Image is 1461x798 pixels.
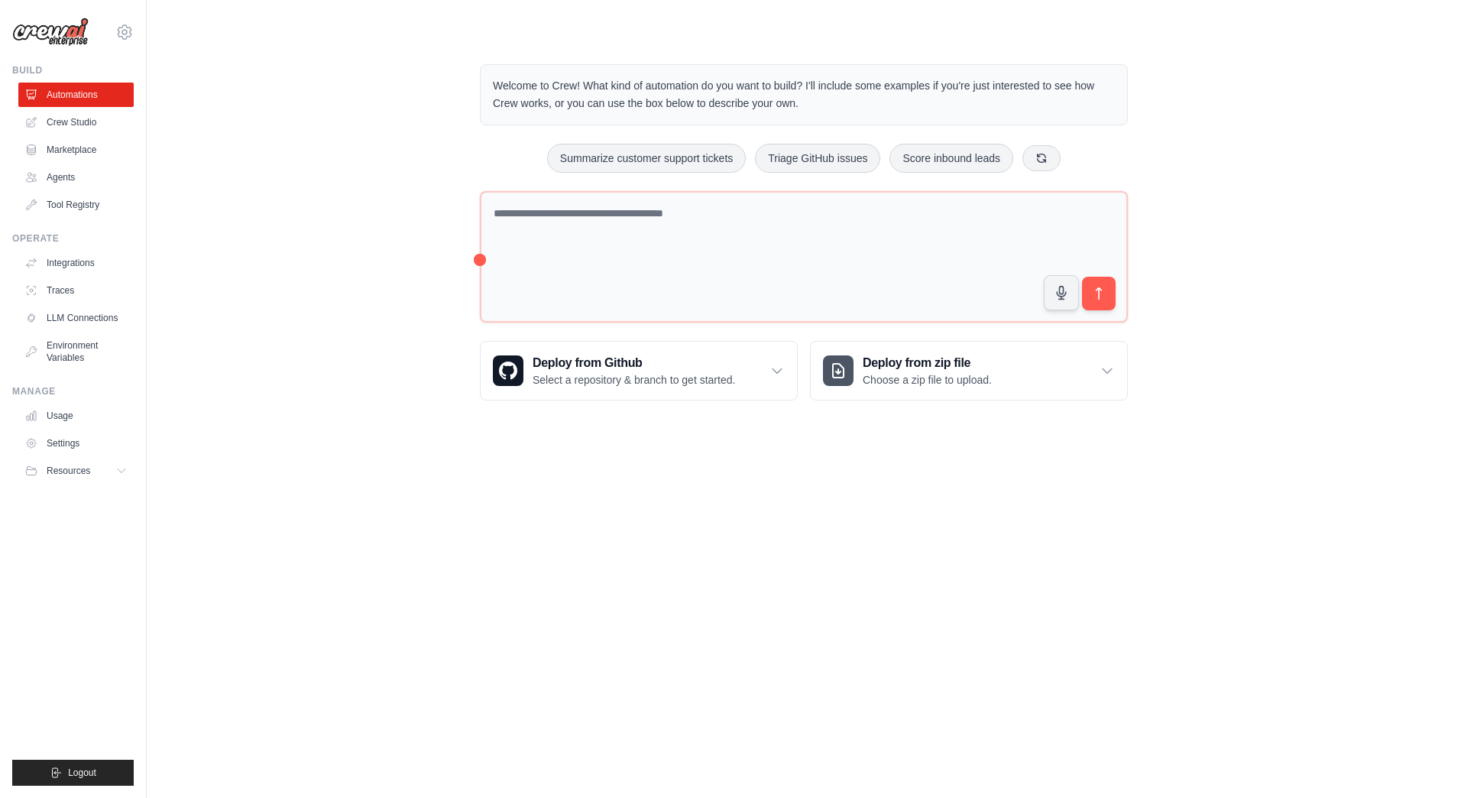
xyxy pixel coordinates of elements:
[18,404,134,428] a: Usage
[18,459,134,483] button: Resources
[18,193,134,217] a: Tool Registry
[889,144,1013,173] button: Score inbound leads
[755,144,880,173] button: Triage GitHub issues
[47,465,90,477] span: Resources
[12,232,134,245] div: Operate
[533,354,735,372] h3: Deploy from Github
[12,64,134,76] div: Build
[68,767,96,779] span: Logout
[863,372,992,388] p: Choose a zip file to upload.
[18,138,134,162] a: Marketplace
[1169,705,1406,754] p: Describe the automation you want to build, select an example option, or use the microphone to spe...
[533,372,735,388] p: Select a repository & branch to get started.
[18,165,134,190] a: Agents
[18,306,134,330] a: LLM Connections
[493,77,1115,112] p: Welcome to Crew! What kind of automation do you want to build? I'll include some examples if you'...
[18,333,134,370] a: Environment Variables
[18,110,134,135] a: Crew Studio
[18,251,134,275] a: Integrations
[12,385,134,397] div: Manage
[12,18,89,47] img: Logo
[863,354,992,372] h3: Deploy from zip file
[18,278,134,303] a: Traces
[547,144,746,173] button: Summarize customer support tickets
[1181,661,1212,673] span: Step 1
[1169,678,1406,699] h3: Create an automation
[1414,658,1426,670] button: Close walkthrough
[18,431,134,456] a: Settings
[12,760,134,786] button: Logout
[18,83,134,107] a: Automations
